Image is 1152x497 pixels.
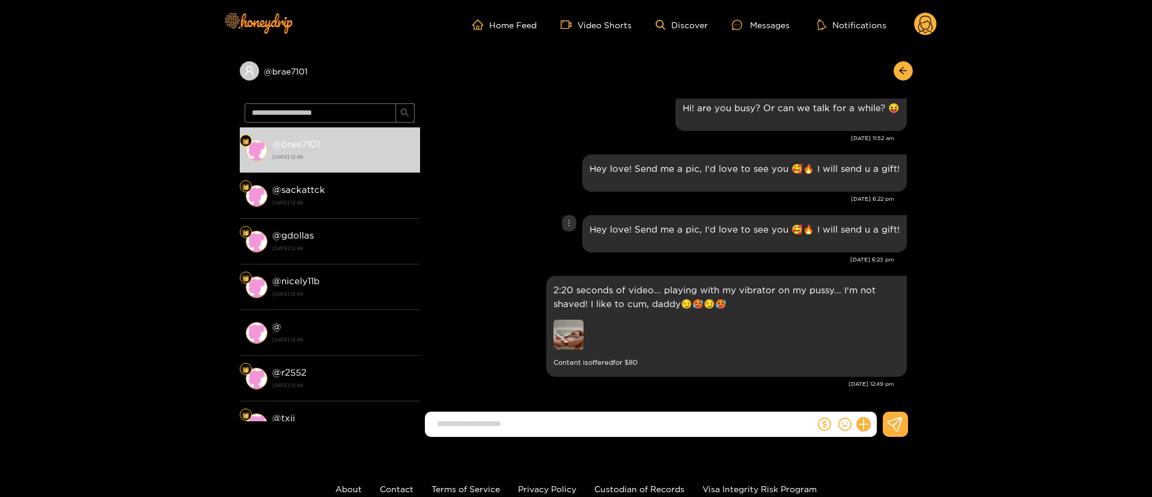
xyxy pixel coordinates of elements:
img: Fan Level [242,229,249,236]
p: Hi! are you busy? Or can we talk for a while? 😝 [683,101,900,115]
strong: [DATE] 12:49 [272,288,414,299]
div: [DATE] 11:52 am [426,134,894,142]
button: Notifications [814,19,890,31]
strong: @ brae7101 [272,139,320,149]
div: [DATE] 12:49 pm [426,380,894,388]
a: Terms of Service [431,484,500,493]
span: video-camera [561,19,578,30]
a: Privacy Policy [518,484,576,493]
button: dollar [815,415,834,433]
img: Fan Level [242,275,249,282]
small: Content is offered for $ 80 [553,356,900,370]
strong: @ sackattck [272,184,325,195]
p: Hey love! Send me a pic, I'd love to see you 🥰🔥 I will send u a gift! [590,222,900,236]
img: Fan Level [242,366,249,373]
span: search [400,108,409,118]
a: Home Feed [472,19,537,30]
div: Aug. 14, 11:52 am [675,94,907,131]
button: arrow-left [894,61,913,81]
div: [DATE] 6:22 pm [426,195,894,203]
span: home [472,19,489,30]
strong: [DATE] 12:49 [272,380,414,391]
strong: @ gdollas [272,230,314,240]
img: conversation [246,276,267,298]
strong: [DATE] 12:49 [272,334,414,345]
a: Visa Integrity Risk Program [702,484,817,493]
a: About [335,484,362,493]
img: conversation [246,413,267,435]
strong: @ nicely11b [272,276,320,286]
p: 2:20 seconds of video... playing with my vibrator on my pussy... I'm not shaved! I like to cum, d... [553,283,900,311]
strong: [DATE] 12:49 [272,243,414,254]
span: arrow-left [898,66,907,76]
a: Custodian of Records [594,484,684,493]
div: Aug. 25, 12:49 pm [546,276,907,377]
img: conversation [246,322,267,344]
div: Messages [732,18,790,32]
strong: @ r2552 [272,367,306,377]
span: dollar [818,418,831,431]
img: preview [553,320,584,350]
a: Discover [656,20,708,30]
a: Contact [380,484,413,493]
strong: [DATE] 12:49 [272,151,414,162]
div: @brae7101 [240,61,420,81]
span: smile [838,418,852,431]
strong: @ txjj [272,413,295,423]
img: Fan Level [242,183,249,191]
img: conversation [246,368,267,389]
img: conversation [246,139,267,161]
span: user [244,66,255,76]
strong: @ [272,322,281,332]
p: Hey love! Send me a pic, I'd love to see you 🥰🔥 I will send u a gift! [590,162,900,175]
button: search [395,103,415,123]
img: conversation [246,231,267,252]
a: Video Shorts [561,19,632,30]
img: conversation [246,185,267,207]
div: Aug. 15, 6:22 pm [582,154,907,192]
img: Fan Level [242,412,249,419]
div: [DATE] 6:23 pm [426,255,894,264]
div: Aug. 18, 6:23 pm [582,215,907,252]
strong: [DATE] 12:49 [272,197,414,208]
img: Fan Level [242,138,249,145]
span: more [565,219,573,227]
